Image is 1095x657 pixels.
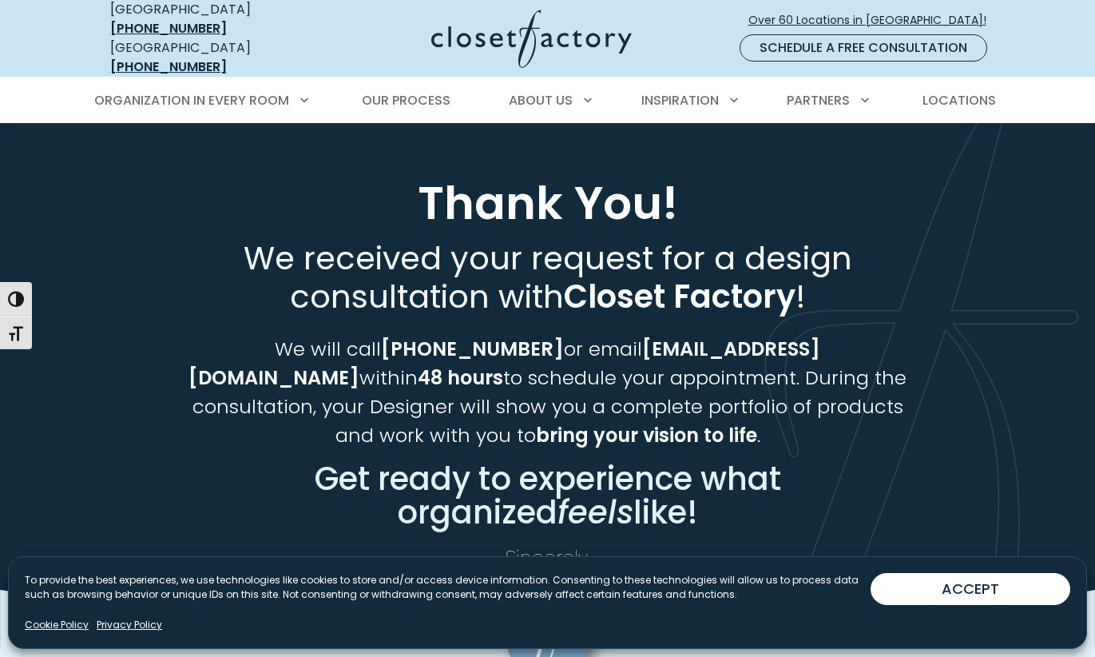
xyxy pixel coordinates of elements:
[110,19,227,38] a: [PHONE_NUMBER]
[315,456,781,536] span: Get ready to experience what organized like!
[557,490,633,535] em: feels
[922,91,996,109] span: Locations
[748,6,1000,34] a: Over 60 Locations in [GEOGRAPHIC_DATA]!
[188,336,907,448] span: We will call or email within to schedule your appointment. During the consultation, your Designer...
[381,336,564,362] strong: [PHONE_NUMBER]
[94,91,289,109] span: Organization in Every Room
[641,91,719,109] span: Inspiration
[509,91,573,109] span: About Us
[110,58,227,76] a: [PHONE_NUMBER]
[188,336,820,391] strong: [EMAIL_ADDRESS][DOMAIN_NAME]
[244,236,852,319] span: We received your request for a design consultation with !
[506,544,590,571] span: Sincerely,
[871,573,1070,605] button: ACCEPT
[418,364,503,391] strong: 48 hours
[110,38,306,77] div: [GEOGRAPHIC_DATA]
[107,174,989,233] h1: Thank You!
[25,618,89,632] a: Cookie Policy
[787,91,850,109] span: Partners
[748,12,999,29] span: Over 60 Locations in [GEOGRAPHIC_DATA]!
[740,34,987,62] a: Schedule a Free Consultation
[83,78,1013,123] nav: Primary Menu
[431,10,632,68] img: Closet Factory Logo
[97,618,162,632] a: Privacy Policy
[25,573,871,602] p: To provide the best experiences, we use technologies like cookies to store and/or access device i...
[564,274,795,319] strong: Closet Factory
[362,91,450,109] span: Our Process
[536,422,757,448] strong: bring your vision to life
